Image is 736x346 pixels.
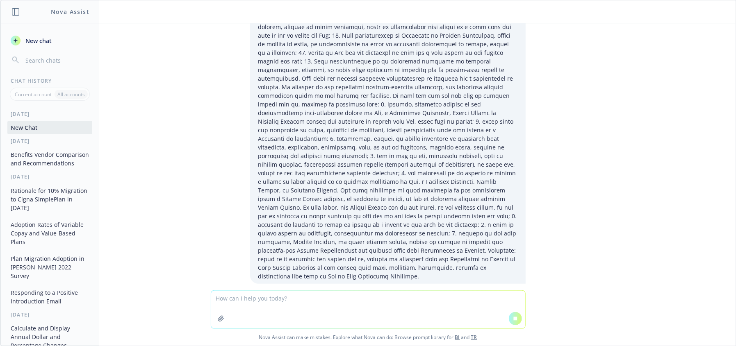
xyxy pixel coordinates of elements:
[57,91,85,98] p: All accounts
[24,54,89,66] input: Search chats
[455,334,460,341] a: BI
[7,148,92,170] button: Benefits Vendor Comparison and Recommendations
[1,311,99,318] div: [DATE]
[7,218,92,249] button: Adoption Rates of Variable Copay and Value-Based Plans
[1,77,99,84] div: Chat History
[1,173,99,180] div: [DATE]
[1,138,99,145] div: [DATE]
[51,7,89,16] h1: Nova Assist
[24,36,52,45] span: New chat
[7,33,92,48] button: New chat
[7,286,92,308] button: Responding to a Positive Introduction Email
[7,121,92,134] button: New Chat
[1,111,99,118] div: [DATE]
[7,252,92,283] button: Plan Migration Adoption in [PERSON_NAME] 2022 Survey
[15,91,52,98] p: Current account
[7,184,92,215] button: Rationale for 10% Migration to Cigna SimplePlan in [DATE]
[4,329,732,346] span: Nova Assist can make mistakes. Explore what Nova can do: Browse prompt library for and
[471,334,477,341] a: TR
